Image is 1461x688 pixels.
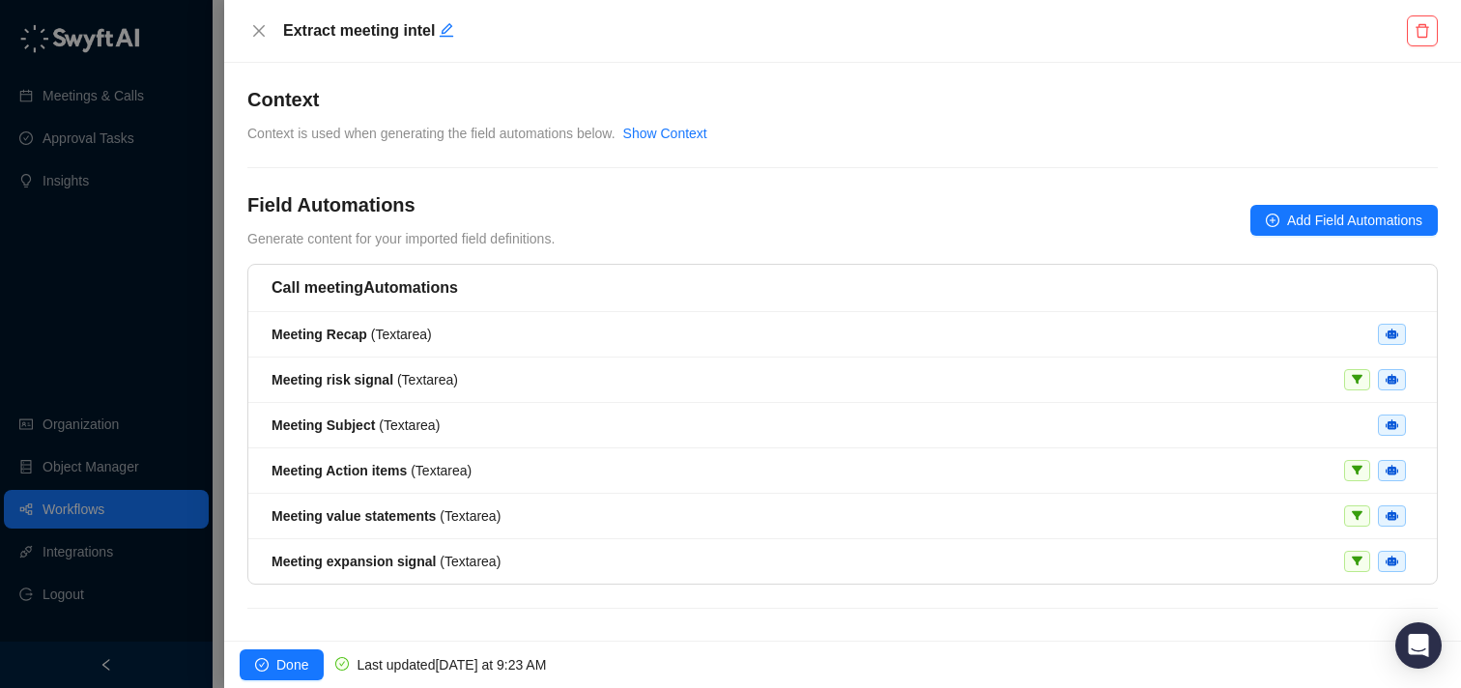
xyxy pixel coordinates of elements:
strong: Meeting Recap [272,327,367,342]
span: plus-circle [1266,214,1279,227]
strong: Meeting value statements [272,508,436,524]
button: Close [247,19,271,43]
span: ( Textarea ) [272,417,440,433]
strong: Meeting risk signal [272,372,393,387]
div: Open Intercom Messenger [1395,622,1442,669]
span: check-circle [255,658,269,672]
span: ( Textarea ) [272,508,501,524]
h5: Extract meeting intel [283,19,1402,43]
span: ( Textarea ) [272,327,432,342]
span: Last updated [DATE] at 9:23 AM [357,657,546,673]
h4: Field Automations [247,191,555,218]
strong: Meeting Action items [272,463,407,478]
button: Edit [439,19,454,43]
span: ( Textarea ) [272,372,458,387]
strong: Meeting expansion signal [272,554,436,569]
span: Done [276,654,308,675]
span: Context is used when generating the field automations below. [247,126,616,141]
a: Show Context [623,126,707,141]
h4: Context [247,86,1438,113]
span: check-circle [335,657,349,671]
span: edit [439,22,454,38]
span: delete [1415,23,1430,39]
span: Generate content for your imported field definitions. [247,231,555,246]
strong: Meeting Subject [272,417,375,433]
h5: Call meeting Automations [272,276,1414,300]
span: ( Textarea ) [272,463,472,478]
span: close [251,23,267,39]
button: Add Field Automations [1250,205,1438,236]
span: Add Field Automations [1287,210,1422,231]
button: Done [240,649,324,680]
span: ( Textarea ) [272,554,501,569]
